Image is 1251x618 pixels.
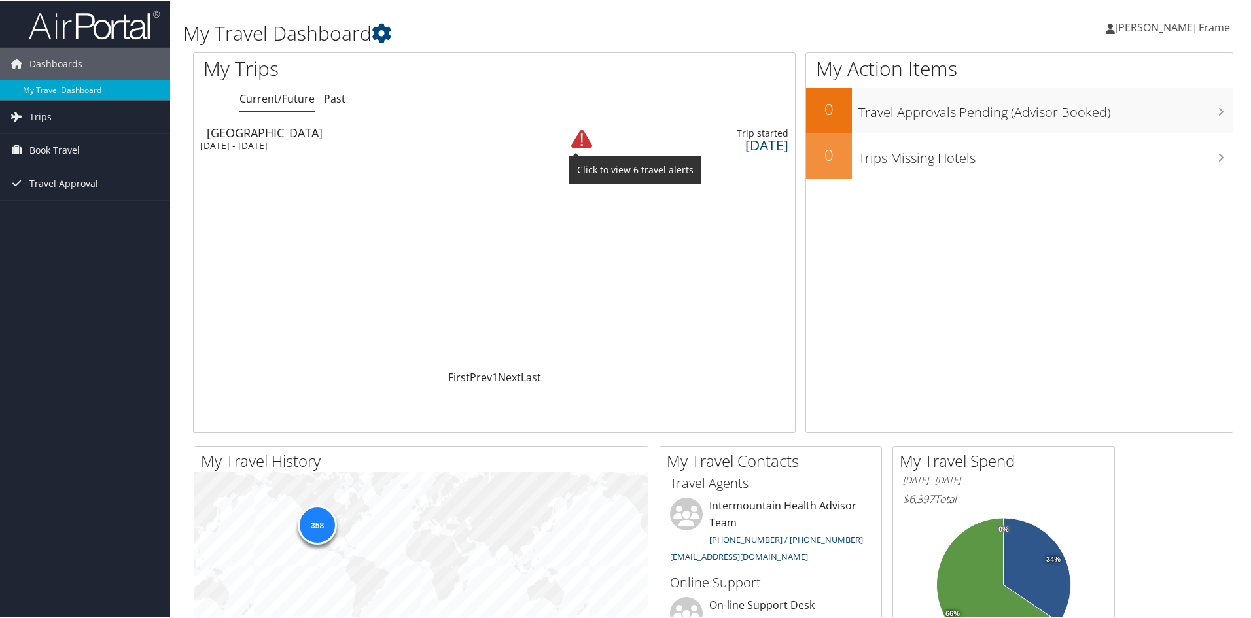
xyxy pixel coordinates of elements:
li: Intermountain Health Advisor Team [663,496,878,566]
a: [EMAIL_ADDRESS][DOMAIN_NAME] [670,549,808,561]
h1: My Travel Dashboard [183,18,890,46]
span: Trips [29,99,52,132]
h1: My Action Items [806,54,1233,81]
a: Past [324,90,345,105]
h2: My Travel Contacts [667,449,881,471]
tspan: 0% [998,524,1009,532]
a: 1 [492,369,498,383]
img: airportal-logo.png [29,9,160,39]
h2: My Travel History [201,449,648,471]
tspan: 34% [1046,555,1061,562]
h3: Travel Approvals Pending (Advisor Booked) [858,95,1233,120]
h2: 0 [806,143,852,165]
h3: Trips Missing Hotels [858,141,1233,166]
a: Last [521,369,541,383]
h6: Total [903,490,1104,505]
h3: Online Support [670,572,872,591]
tspan: 66% [945,609,960,617]
a: [PHONE_NUMBER] / [PHONE_NUMBER] [709,532,863,544]
a: Current/Future [239,90,315,105]
div: 358 [298,504,337,543]
a: First [448,369,470,383]
span: Book Travel [29,133,80,165]
div: [DATE] [622,138,788,150]
div: [DATE] - [DATE] [200,139,531,150]
span: [PERSON_NAME] Frame [1115,19,1230,33]
a: [PERSON_NAME] Frame [1106,7,1243,46]
span: Travel Approval [29,166,98,199]
img: alert-flat-solid-warning.png [571,128,592,148]
h1: My Trips [203,54,535,81]
h6: [DATE] - [DATE] [903,473,1104,485]
div: Trip started [622,126,788,138]
h2: My Travel Spend [900,449,1114,471]
h2: 0 [806,97,852,119]
a: Prev [470,369,492,383]
a: 0Trips Missing Hotels [806,132,1233,178]
div: [GEOGRAPHIC_DATA] [207,126,537,137]
span: $6,397 [903,490,934,505]
h3: Travel Agents [670,473,872,491]
span: Dashboards [29,46,82,79]
span: Click to view 6 travel alerts [569,155,701,182]
a: 0Travel Approvals Pending (Advisor Booked) [806,86,1233,132]
a: Next [498,369,521,383]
